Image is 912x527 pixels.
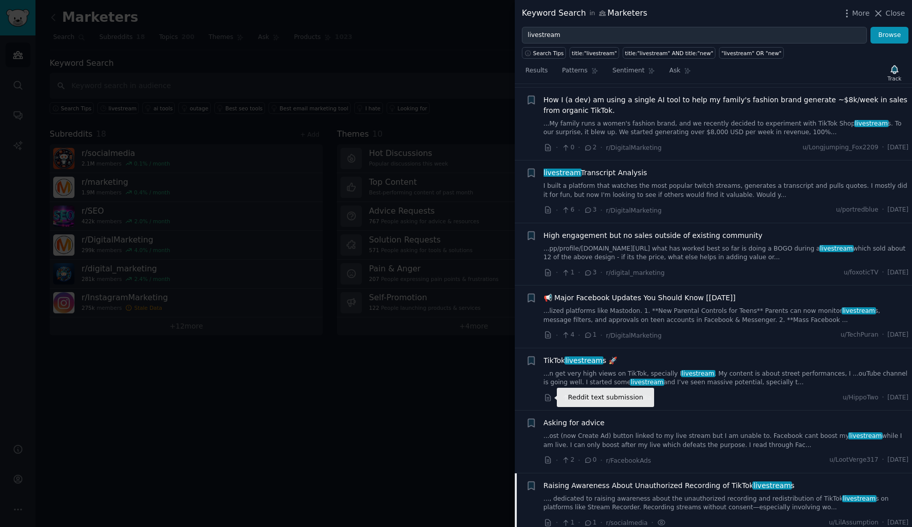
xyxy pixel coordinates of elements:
[556,267,558,278] span: ·
[721,50,782,57] div: "livestream" OR "new"
[544,370,909,387] a: ...n get very high views on TikTok, specially Ilivestream. My content is about street performance...
[556,392,558,403] span: ·
[669,66,680,75] span: Ask
[589,9,595,18] span: in
[544,182,909,199] a: I built a platform that watches the most popular twitch streams, generates a transcript and pulls...
[544,307,909,325] a: ...lized platforms like Mastodon. 1. **New Parental Controls for Teens** Parents can now monitorl...
[888,393,908,402] span: [DATE]
[561,206,574,215] span: 6
[888,268,908,277] span: [DATE]
[561,143,574,152] span: 0
[613,66,644,75] span: Sentiment
[584,268,596,277] span: 3
[564,356,603,364] span: livestream
[882,331,884,340] span: ·
[543,169,582,177] span: livestream
[544,230,763,241] a: High engagement but no sales outside of existing community
[584,456,596,465] span: 0
[600,205,602,216] span: ·
[561,268,574,277] span: 1
[854,120,889,127] span: livestream
[836,206,879,215] span: u/portredblue
[544,480,795,491] span: Raising Awareness About Unauthorized Recording of TikTok s
[544,418,605,428] span: Asking for advice
[544,168,648,178] span: Transcript Analysis
[544,495,909,512] a: ..., dedicated to raising awareness about the unauthorized recording and redistribution of TikTok...
[584,143,596,152] span: 2
[888,206,908,215] span: [DATE]
[870,27,908,44] button: Browse
[752,481,791,490] span: livestream
[719,47,784,59] a: "livestream" OR "new"
[803,143,879,152] span: u/Longjumping_Fox2209
[886,8,905,19] span: Close
[882,456,884,465] span: ·
[625,50,713,57] div: title:"livestream" AND title:"new"
[623,47,715,59] a: title:"livestream" AND title:"new"
[544,480,795,491] a: Raising Awareness About Unauthorized Recording of TikToklivestreams
[584,393,600,402] span: 19
[578,330,580,341] span: ·
[544,432,909,450] a: ...ost (now Create Ad) button linked to my live stream but I am unable to. Facebook cant boost my...
[561,456,574,465] span: 2
[544,119,909,137] a: ...My family runs a women's fashion brand, and we recently decided to experiment with TikTok Shop...
[606,144,662,151] span: r/DigitalMarketing
[842,495,877,502] span: livestream
[600,142,602,153] span: ·
[544,95,909,116] a: How I (a dev) am using a single AI tool to help my family's fashion brand generate ~$8k/week in s...
[584,206,596,215] span: 3
[572,50,617,57] div: title:"livestream"
[882,206,884,215] span: ·
[829,456,879,465] span: u/LootVerge317
[569,47,619,59] a: title:"livestream"
[544,355,617,366] span: TikTok s 🚀
[841,331,879,340] span: u/TechPuran
[556,455,558,466] span: ·
[681,370,715,377] span: livestream
[609,63,659,84] a: Sentiment
[578,392,580,403] span: ·
[843,393,879,402] span: u/HippoTwo
[819,245,854,252] span: livestream
[842,8,870,19] button: More
[844,268,879,277] span: u/foxoticTV
[558,63,601,84] a: Patterns
[852,8,870,19] span: More
[842,307,876,314] span: livestream
[578,142,580,153] span: ·
[544,245,909,262] a: ...pp/profile/[DOMAIN_NAME][URL] what has worked best so far is doing a BOGO during alivestreamwh...
[556,205,558,216] span: ·
[544,355,617,366] a: TikToklivestreams 🚀
[533,50,564,57] span: Search Tips
[600,267,602,278] span: ·
[522,27,867,44] input: Try a keyword related to your business
[544,293,736,303] a: 📢 Major Facebook Updates You Should Know [[DATE]]
[606,519,648,526] span: r/socialmedia
[522,63,551,84] a: Results
[561,331,574,340] span: 4
[610,394,652,401] span: r/socialmedia
[522,7,648,20] div: Keyword Search Marketers
[884,62,905,84] button: Track
[666,63,695,84] a: Ask
[600,330,602,341] span: ·
[606,457,651,464] span: r/FacebookAds
[873,8,905,19] button: Close
[630,379,664,386] span: livestream
[525,66,548,75] span: Results
[522,47,566,59] button: Search Tips
[604,392,606,403] span: ·
[606,332,662,339] span: r/DigitalMarketing
[562,66,587,75] span: Patterns
[848,432,883,439] span: livestream
[606,269,665,276] span: r/digital_marketing
[888,75,901,82] div: Track
[578,205,580,216] span: ·
[578,455,580,466] span: ·
[544,168,648,178] a: livestreamTranscript Analysis
[556,330,558,341] span: ·
[556,142,558,153] span: ·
